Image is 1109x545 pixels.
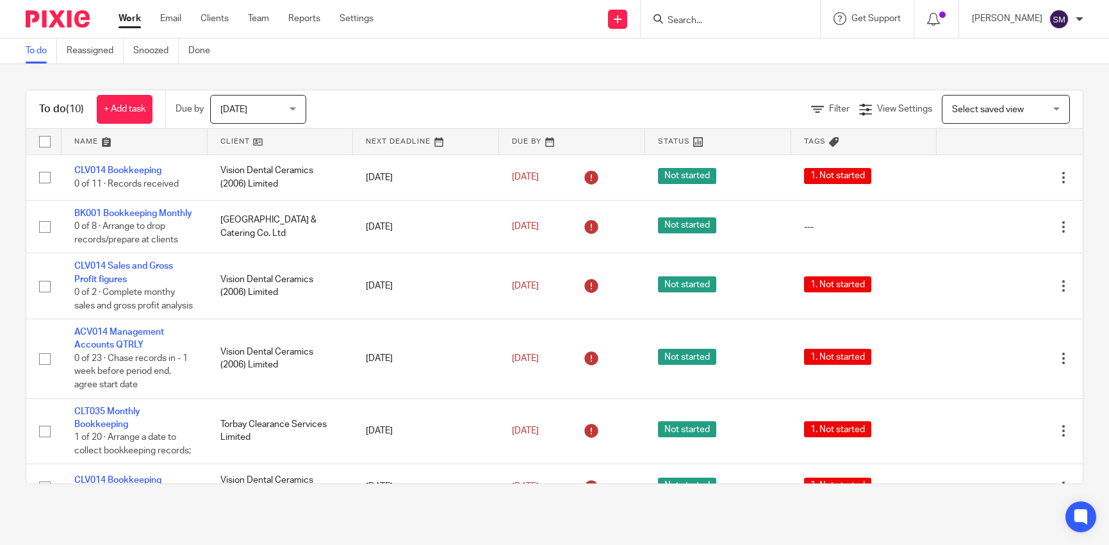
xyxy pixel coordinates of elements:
[74,354,188,389] span: 0 of 23 · Chase records in - 1 week before period end, agree start date
[804,478,871,494] span: 1. Not started
[288,12,320,25] a: Reports
[658,168,716,184] span: Not started
[74,222,178,245] span: 0 of 8 · Arrange to drop records/prepare at clients
[74,166,161,175] a: CLV014 Bookkeeping
[160,12,181,25] a: Email
[74,180,179,189] span: 0 of 11 · Records received
[176,103,204,115] p: Due by
[512,281,539,290] span: [DATE]
[74,433,191,455] span: 1 of 20 · Arrange a date to collect bookkeeping records;
[1049,9,1069,29] img: svg%3E
[658,421,716,437] span: Not started
[188,38,220,63] a: Done
[208,398,354,464] td: Torbay Clearance Services Limited
[74,262,173,283] a: CLV014 Sales and Gross Profit figures
[67,38,124,63] a: Reassigned
[74,288,193,310] span: 0 of 2 · Complete monthy sales and gross profit analysis
[658,276,716,292] span: Not started
[74,209,192,218] a: BK001 Bookkeeping Monthly
[133,38,179,63] a: Snoozed
[208,253,354,319] td: Vision Dental Ceramics (2006) Limited
[804,349,871,365] span: 1. Not started
[658,217,716,233] span: Not started
[512,482,539,491] span: [DATE]
[353,464,499,510] td: [DATE]
[353,155,499,200] td: [DATE]
[804,276,871,292] span: 1. Not started
[804,421,871,437] span: 1. Not started
[248,12,269,25] a: Team
[952,105,1024,114] span: Select saved view
[877,105,932,113] span: View Settings
[353,200,499,253] td: [DATE]
[74,476,161,485] a: CLV014 Bookkeeping
[658,349,716,365] span: Not started
[972,12,1042,25] p: [PERSON_NAME]
[666,15,782,27] input: Search
[512,222,539,231] span: [DATE]
[119,12,141,25] a: Work
[74,407,140,429] a: CLT035 Monthly Bookkeeping
[353,319,499,398] td: [DATE]
[353,253,499,319] td: [DATE]
[26,10,90,28] img: Pixie
[26,38,57,63] a: To do
[512,354,539,363] span: [DATE]
[829,105,850,113] span: Filter
[804,168,871,184] span: 1. Not started
[804,138,826,145] span: Tags
[353,398,499,464] td: [DATE]
[512,426,539,435] span: [DATE]
[658,478,716,494] span: Not started
[201,12,229,25] a: Clients
[66,104,84,114] span: (10)
[208,319,354,398] td: Vision Dental Ceramics (2006) Limited
[208,155,354,200] td: Vision Dental Ceramics (2006) Limited
[97,95,152,124] a: + Add task
[208,464,354,510] td: Vision Dental Ceramics (2006) Limited
[804,221,924,233] div: ---
[340,12,374,25] a: Settings
[220,105,247,114] span: [DATE]
[39,103,84,116] h1: To do
[851,14,901,23] span: Get Support
[512,173,539,182] span: [DATE]
[208,200,354,253] td: [GEOGRAPHIC_DATA] & Catering Co. Ltd
[74,328,164,349] a: ACV014 Management Accounts QTRLY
